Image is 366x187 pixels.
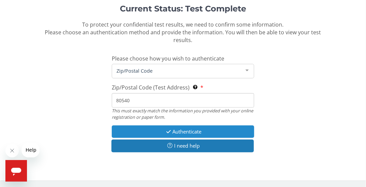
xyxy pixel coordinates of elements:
[120,4,246,13] strong: Current Status: Test Complete
[115,67,240,74] span: Zip/Postal Code
[5,160,27,182] iframe: Button to launch messaging window
[112,55,224,62] span: Please choose how you wish to authenticate
[22,143,39,157] iframe: Message from company
[112,108,254,120] div: This must exactly match the information you provided with your online registration or paper form.
[45,21,321,44] span: To protect your confidential test results, we need to confirm some information. Please choose an ...
[112,84,190,91] span: Zip/Postal Code (Test Address)
[112,125,254,138] button: Authenticate
[111,140,254,152] button: I need help
[5,144,19,157] iframe: Close message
